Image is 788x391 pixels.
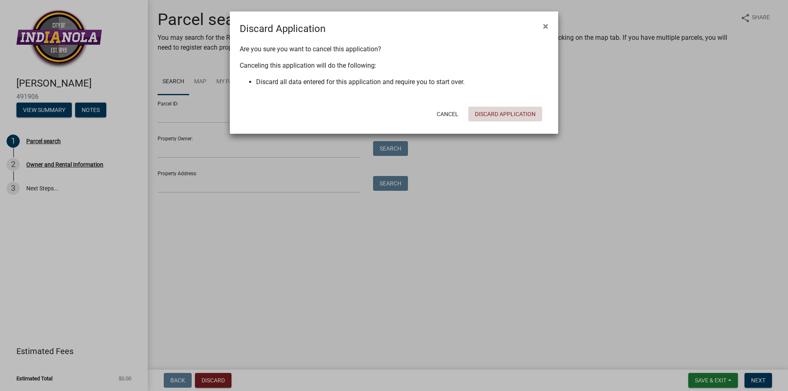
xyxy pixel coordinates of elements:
p: Are you sure you want to cancel this application? [240,44,548,54]
p: Canceling this application will do the following: [240,61,548,71]
button: Discard Application [468,107,542,121]
span: × [543,21,548,32]
li: Discard all data entered for this application and require you to start over. [256,77,548,87]
button: Cancel [430,107,465,121]
h4: Discard Application [240,21,325,36]
button: Close [536,15,555,38]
